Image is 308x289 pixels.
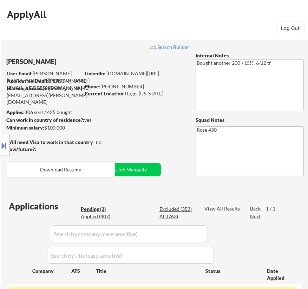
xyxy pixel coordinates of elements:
[266,205,282,212] div: 1 / 1
[196,117,304,124] div: Squad Notes
[205,264,257,277] div: Status
[149,44,190,51] a: Job Search Builder
[106,70,159,76] a: [DOMAIN_NAME][URL]
[159,206,195,213] div: Excluded (353)
[71,268,96,275] div: ATS
[7,8,48,20] div: ApplyAll
[85,83,184,90] div: [PHONE_NUMBER]
[267,268,293,281] div: Date Applied
[85,90,184,97] div: Hugo, [US_STATE]
[96,268,199,275] div: Title
[276,21,304,35] button: Log Out
[196,52,304,59] div: Internal Notes
[32,268,71,275] div: Company
[50,225,208,242] input: Search by company (case sensitive)
[250,205,261,212] div: Back
[149,45,190,50] div: Job Search Builder
[159,213,195,220] div: All (763)
[47,247,214,264] input: Search by title (case sensitive)
[250,213,261,220] div: Next
[204,205,242,212] div: View All Results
